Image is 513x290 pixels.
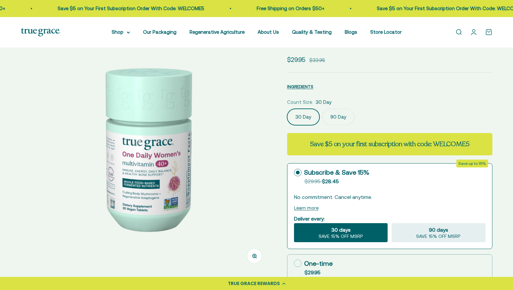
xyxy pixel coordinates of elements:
a: Regenerative Agriculture [190,29,245,35]
a: Our Packaging [143,29,176,35]
button: INGREDIENTS [287,83,313,90]
span: 30 Day [316,98,332,106]
p: Save $5 on Your First Subscription Order With Code: WELCOME5 [297,5,444,12]
div: TRUE GRACE REWARDS [228,280,280,287]
a: Free Shipping on Orders $50+ [177,6,245,11]
summary: Shop [112,28,130,36]
img: Daily Multivitamin for Immune Support, Energy, Daily Balance, and Healthy Bone Support* Vitamin A... [21,22,272,273]
sale-price: $29.95 [287,55,305,65]
a: Blogs [345,29,357,35]
legend: Count Size: [287,98,313,106]
a: Store Locator [370,29,402,35]
a: Quality & Testing [292,29,332,35]
a: About Us [258,29,279,35]
strong: Save $5 on your first subscription with code: WELCOME5 [310,140,469,148]
compare-at-price: $33.95 [309,56,325,64]
span: INGREDIENTS [287,84,313,89]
